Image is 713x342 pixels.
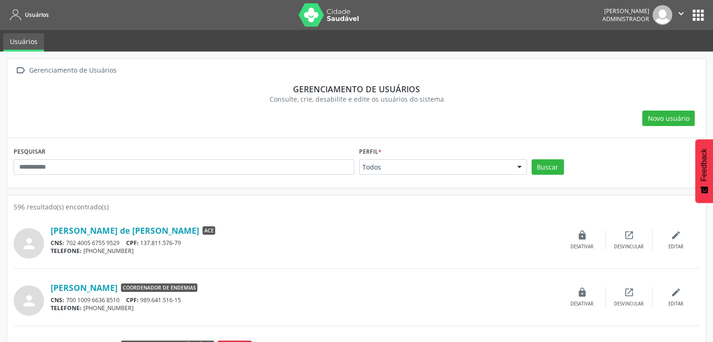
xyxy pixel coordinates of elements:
[653,5,672,25] img: img
[51,304,82,312] span: TELEFONE:
[51,304,559,312] div: [PHONE_NUMBER]
[695,139,713,203] button: Feedback - Mostrar pesquisa
[203,226,215,235] span: ACE
[602,7,649,15] div: [PERSON_NAME]
[671,287,681,297] i: edit
[121,283,197,292] span: Coordenador de Endemias
[602,15,649,23] span: Administrador
[14,202,699,212] div: 596 resultado(s) encontrado(s)
[672,5,690,25] button: 
[700,149,708,181] span: Feedback
[614,301,644,307] div: Desvincular
[668,244,683,250] div: Editar
[14,64,118,77] a:  Gerenciamento de Usuários
[577,230,587,240] i: lock
[21,292,38,309] i: person
[3,33,44,52] a: Usuários
[676,8,686,19] i: 
[642,111,695,126] button: Novo usuário
[7,7,49,22] a: Usuários
[668,301,683,307] div: Editar
[624,287,634,297] i: open_in_new
[126,296,139,304] span: CPF:
[126,239,139,247] span: CPF:
[532,159,564,175] button: Buscar
[51,296,559,304] div: 700 1009 6636 8510 989.641.516-15
[14,145,45,159] label: PESQUISAR
[51,239,559,247] div: 702 4005 6755 9529 137.811.576-79
[20,94,693,104] div: Consulte, crie, desabilite e edite os usuários do sistema
[51,247,559,255] div: [PHONE_NUMBER]
[14,64,27,77] i: 
[648,113,690,123] span: Novo usuário
[25,11,49,19] span: Usuários
[51,247,82,255] span: TELEFONE:
[21,235,38,252] i: person
[690,7,706,23] button: apps
[614,244,644,250] div: Desvincular
[570,301,593,307] div: Desativar
[359,145,382,159] label: Perfil
[27,64,118,77] div: Gerenciamento de Usuários
[51,283,118,293] a: [PERSON_NAME]
[51,225,199,236] a: [PERSON_NAME] de [PERSON_NAME]
[570,244,593,250] div: Desativar
[577,287,587,297] i: lock
[51,239,64,247] span: CNS:
[671,230,681,240] i: edit
[362,163,508,172] span: Todos
[51,296,64,304] span: CNS:
[20,84,693,94] div: Gerenciamento de usuários
[624,230,634,240] i: open_in_new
